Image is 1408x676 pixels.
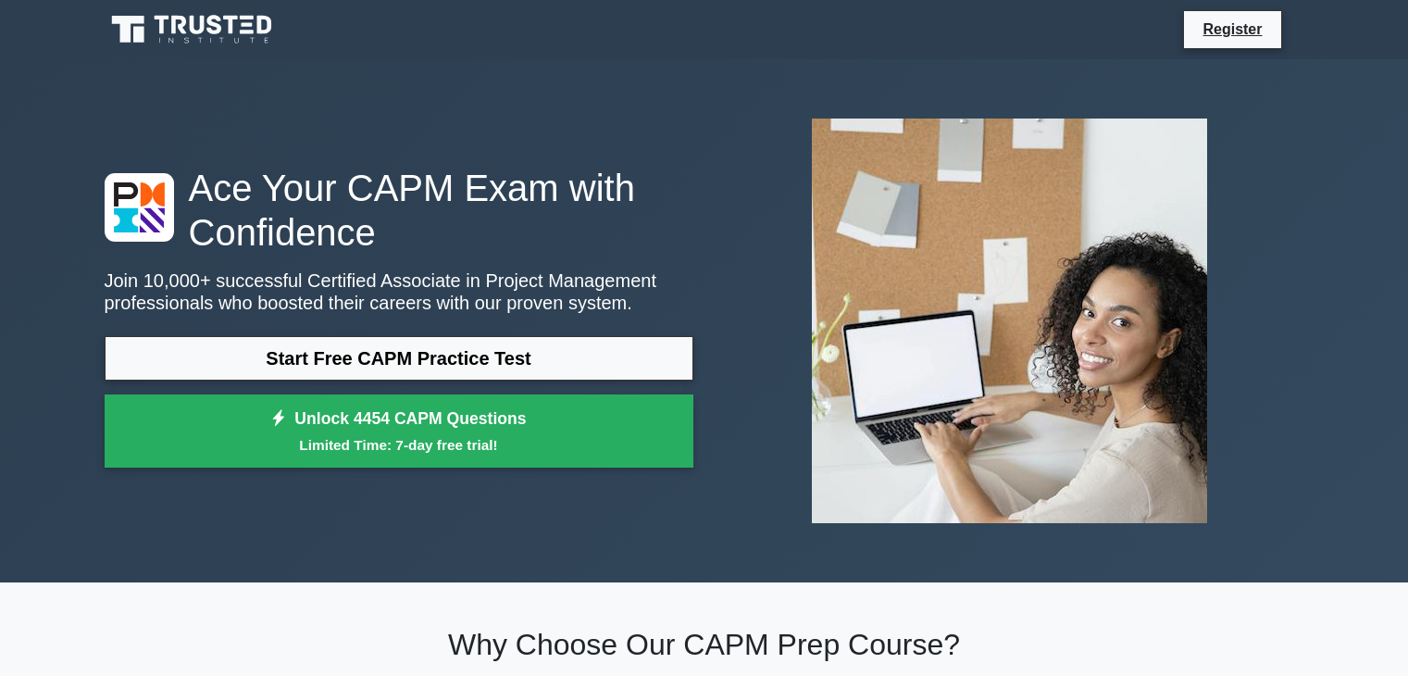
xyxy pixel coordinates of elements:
small: Limited Time: 7-day free trial! [128,434,670,456]
h1: Ace Your CAPM Exam with Confidence [105,166,693,255]
a: Unlock 4454 CAPM QuestionsLimited Time: 7-day free trial! [105,394,693,469]
a: Start Free CAPM Practice Test [105,336,693,381]
h2: Why Choose Our CAPM Prep Course? [105,627,1304,662]
a: Register [1191,18,1273,41]
p: Join 10,000+ successful Certified Associate in Project Management professionals who boosted their... [105,269,693,314]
